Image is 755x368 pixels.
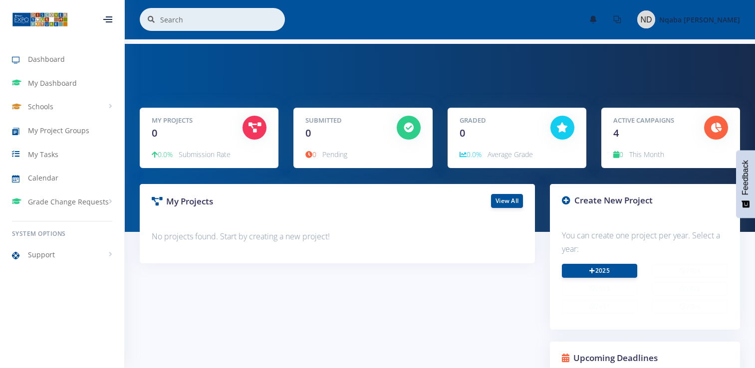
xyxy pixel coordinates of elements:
span: Nqaba [PERSON_NAME] [659,15,740,24]
a: 2025 [562,264,637,278]
h5: Submitted [305,116,381,126]
span: 0.0% [460,150,482,159]
span: Support [28,249,55,260]
span: My Project Groups [28,125,89,136]
h5: My Projects [152,116,228,126]
h6: System Options [12,229,112,238]
h5: Active Campaigns [613,116,689,126]
span: Feedback [741,160,750,195]
button: 2021 [562,300,637,314]
span: 0 [305,150,316,159]
span: Dashboard [28,54,65,64]
span: 4 [613,126,619,140]
button: 2020 [652,300,728,314]
span: My Dashboard [28,78,77,88]
span: 0 [460,126,465,140]
a: Image placeholder Nqaba [PERSON_NAME] [629,8,740,30]
h3: Upcoming Deadlines [562,352,728,365]
span: My Tasks [28,149,58,160]
button: Feedback - Show survey [736,150,755,218]
p: No projects found. Start by creating a new project! [152,230,523,243]
img: Image placeholder [637,10,655,28]
p: You can create one project per year. Select a year: [562,229,728,256]
img: ... [12,11,68,27]
button: 2022 [652,282,728,296]
input: Search [160,8,285,31]
h3: Create New Project [562,194,728,207]
span: 0 [613,150,623,159]
span: 0.0% [152,150,173,159]
button: 2024 [652,264,728,278]
span: Calendar [28,173,58,183]
span: This Month [629,150,664,159]
a: View All [491,194,523,208]
span: Pending [322,150,347,159]
h3: My Projects [152,195,330,208]
h5: Graded [460,116,535,126]
span: 0 [152,126,157,140]
span: 0 [305,126,311,140]
span: Schools [28,101,53,112]
span: Submission Rate [179,150,231,159]
button: 2023 [562,282,637,296]
span: Grade Change Requests [28,196,109,207]
span: Average Grade [488,150,533,159]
